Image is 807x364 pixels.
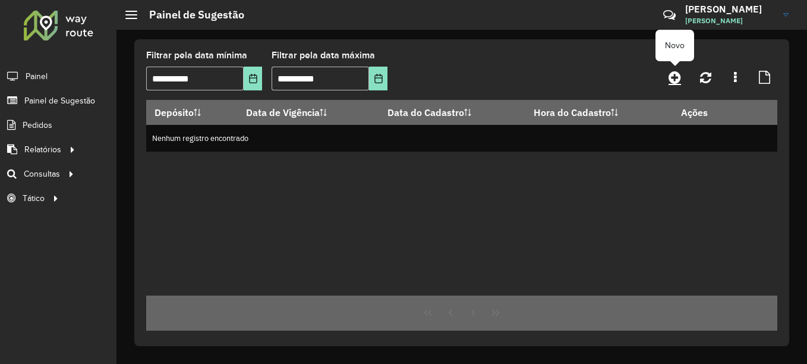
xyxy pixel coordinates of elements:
[244,67,262,90] button: Elija la fecha
[24,168,60,180] span: Consultas
[23,192,45,205] span: Tático
[685,4,774,15] h3: [PERSON_NAME]
[146,50,247,60] font: Filtrar pela data mínima
[146,125,777,152] td: Nenhum registro encontrado
[26,70,48,83] span: Painel
[137,8,244,21] h2: Painel de Sugestão
[24,143,61,156] span: Relatórios
[24,95,95,107] span: Painel de Sugestão
[272,50,375,60] font: Filtrar pela data máxima
[155,106,194,118] font: Depósito
[534,106,611,118] font: Hora do Cadastro
[655,30,694,61] div: Novo
[23,119,52,131] span: Pedidos
[369,67,387,90] button: Elija la fecha
[673,100,744,125] th: Ações
[246,106,320,118] font: Data de Vigência
[387,106,464,118] font: Data do Cadastro
[657,2,682,28] a: Contato Rápido
[685,15,774,26] span: [PERSON_NAME]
